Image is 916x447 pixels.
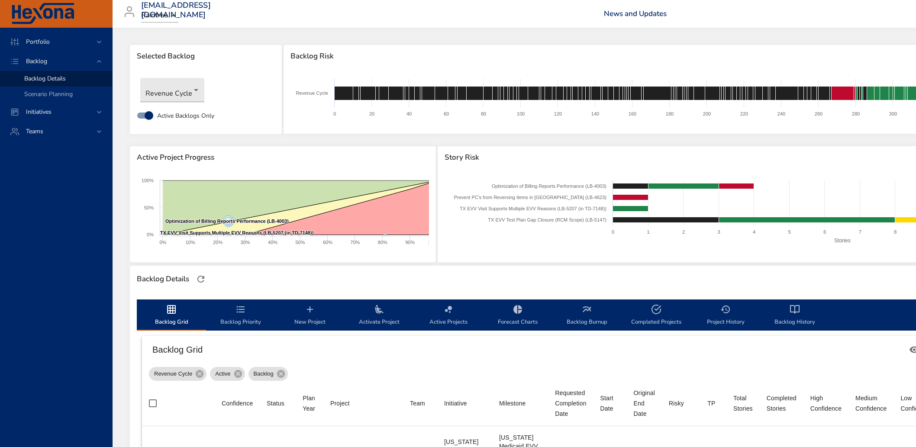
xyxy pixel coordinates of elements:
[210,367,245,381] div: Active
[852,111,860,116] text: 280
[555,388,586,419] span: Requested Completion Date
[142,304,201,327] span: Backlog Grid
[194,273,207,286] button: Refresh Page
[444,398,485,408] span: Initiative
[149,370,197,378] span: Revenue Cycle
[753,229,755,235] text: 4
[157,111,214,120] span: Active Backlogs Only
[517,111,525,116] text: 100
[350,304,409,327] span: Activate Project
[165,219,289,224] text: Optimization of Billing Reports Performance (LB-4003)
[647,229,649,235] text: 1
[634,388,655,419] div: Sort
[281,304,339,327] span: New Project
[160,230,314,235] text: TX EVV Visit Supports Multiple EVV Reasons (LB-5207 (in TD-7148))
[330,398,350,408] div: Sort
[740,111,748,116] text: 220
[707,398,715,408] div: TP
[696,304,755,327] span: Project History
[558,304,616,327] span: Backlog Burnup
[24,74,66,83] span: Backlog Details
[410,398,425,408] div: Sort
[600,393,620,414] div: Start Date
[889,111,897,116] text: 300
[733,393,753,414] div: Total Stories
[19,108,58,116] span: Initiatives
[410,398,430,408] span: Team
[213,240,223,245] text: 20%
[267,398,284,408] div: Sort
[894,229,897,235] text: 8
[707,398,719,408] span: TP
[267,398,289,408] span: Status
[211,304,270,327] span: Backlog Priority
[444,398,467,408] div: Sort
[222,398,253,408] div: Confidence
[303,393,316,414] div: Plan Year
[24,90,73,98] span: Scenario Planning
[144,205,154,210] text: 50%
[627,304,686,327] span: Completed Projects
[296,90,329,96] text: Revenue Cycle
[669,398,693,408] span: Risky
[210,370,235,378] span: Active
[444,398,467,408] div: Initiative
[330,398,350,408] div: Project
[142,178,154,183] text: 100%
[137,52,275,61] span: Selected Backlog
[222,398,253,408] div: Sort
[499,398,526,408] div: Milestone
[855,393,887,414] span: Medium Confidence
[152,343,904,357] h6: Backlog Grid
[248,370,279,378] span: Backlog
[159,240,166,245] text: 0%
[604,9,667,19] a: News and Updates
[454,195,606,200] text: Prevent PC's from Reversing Items in [GEOGRAPHIC_DATA] (LB-4623)
[481,111,486,116] text: 80
[378,240,387,245] text: 80%
[823,229,826,235] text: 6
[406,111,412,116] text: 40
[460,206,606,211] text: TX EVV Visit Supports Multiple EVV Reasons (LB-5207 (in TD-7148))
[19,57,54,65] span: Backlog
[591,111,599,116] text: 140
[765,304,824,327] span: Backlog History
[488,304,547,327] span: Forecast Charts
[428,240,440,245] text: 100%
[855,393,887,414] div: Sort
[858,229,861,235] text: 7
[241,240,250,245] text: 30%
[629,111,636,116] text: 160
[295,240,305,245] text: 50%
[733,393,753,414] div: Sort
[600,393,620,414] div: Sort
[611,229,614,235] text: 0
[767,393,797,414] div: Sort
[767,393,797,414] div: Completed Stories
[419,304,478,327] span: Active Projects
[10,3,75,25] img: Hexona
[810,393,842,414] div: High Confidence
[19,38,57,46] span: Portfolio
[141,1,211,19] h3: [EMAIL_ADDRESS][DOMAIN_NAME]
[19,127,50,135] span: Teams
[707,398,715,408] div: Sort
[703,111,711,116] text: 200
[444,111,449,116] text: 60
[669,398,684,408] div: Sort
[491,183,606,189] text: Optimization of Billing Reports Performance (LB-4003)
[777,111,785,116] text: 240
[149,367,206,381] div: Revenue Cycle
[333,111,336,116] text: 0
[323,240,332,245] text: 60%
[268,240,277,245] text: 40%
[410,398,425,408] div: Team
[810,393,842,414] div: Sort
[141,9,178,23] div: Raintree
[717,229,720,235] text: 3
[186,240,195,245] text: 10%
